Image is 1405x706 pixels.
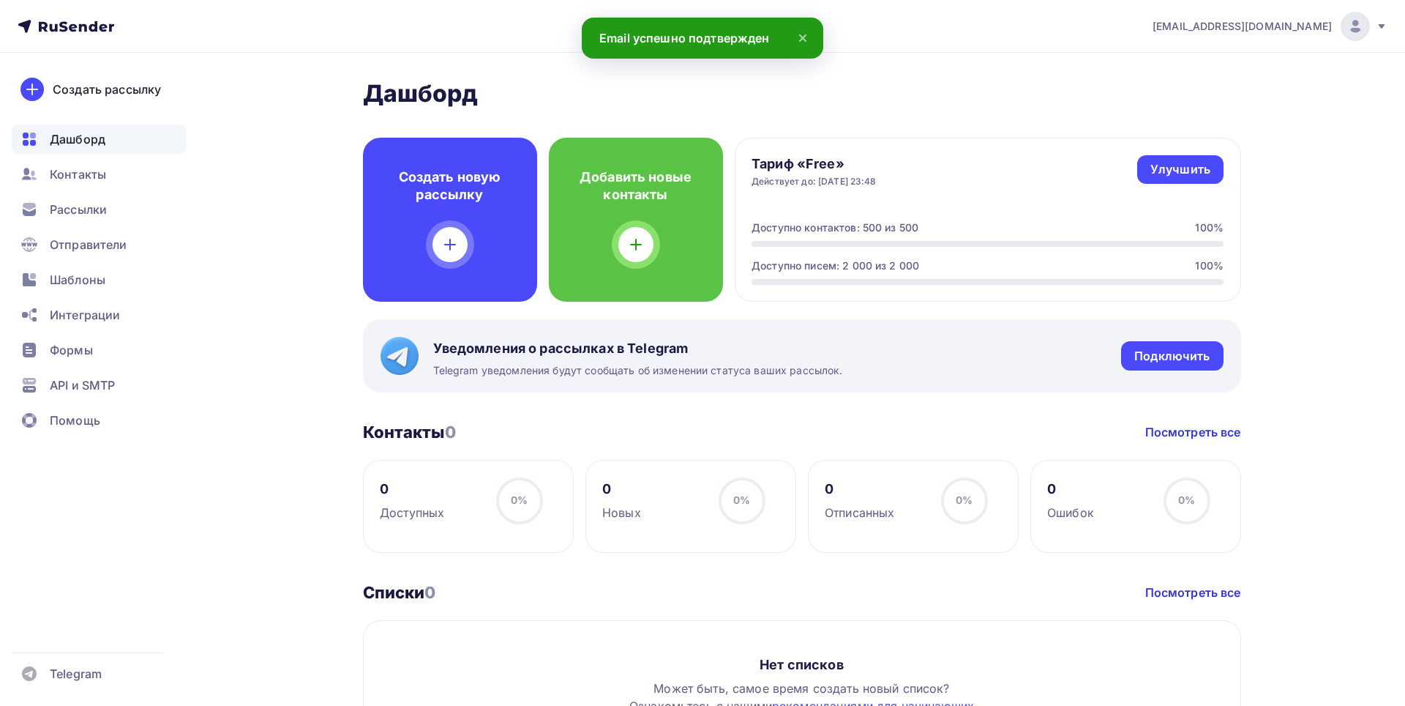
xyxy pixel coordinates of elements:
a: Посмотреть все [1145,584,1241,601]
span: Контакты [50,166,106,183]
div: Доступных [380,504,444,521]
span: Интеграции [50,306,120,324]
h3: Списки [363,582,436,603]
span: 0 [424,583,435,602]
div: Отписанных [825,504,894,521]
div: Нет списков [760,656,844,674]
h4: Создать новую рассылку [386,168,514,204]
span: Дашборд [50,130,105,148]
h2: Дашборд [363,79,1241,108]
a: [EMAIL_ADDRESS][DOMAIN_NAME] [1153,12,1387,41]
div: Доступно писем: 2 000 из 2 000 [752,259,919,273]
span: Помощь [50,412,100,429]
span: Telegram уведомления будут сообщать об изменении статуса ваших рассылок. [433,363,843,378]
a: Контакты [12,160,186,189]
h3: Контакты [363,422,456,442]
div: Доступно контактов: 500 из 500 [752,220,918,235]
div: 100% [1195,259,1224,273]
div: Новых [602,504,641,521]
span: Формы [50,341,93,359]
span: [EMAIL_ADDRESS][DOMAIN_NAME] [1153,19,1332,34]
div: 0 [380,480,444,498]
div: Создать рассылку [53,81,161,98]
a: Шаблоны [12,265,186,294]
div: 0 [602,480,641,498]
span: Шаблоны [50,271,105,289]
span: 0 [445,423,456,442]
h4: Добавить новые контакты [572,168,700,204]
a: Формы [12,335,186,365]
span: 0% [956,494,973,506]
div: 0 [1047,480,1094,498]
span: Уведомления о рассылках в Telegram [433,340,843,357]
span: Отправители [50,236,127,253]
span: 0% [733,494,750,506]
div: 0 [825,480,894,498]
a: Посмотреть все [1145,423,1241,441]
a: Отправители [12,230,186,259]
span: 0% [1178,494,1195,506]
h4: Тариф «Free» [752,155,877,173]
div: Ошибок [1047,504,1094,521]
div: Действует до: [DATE] 23:48 [752,176,877,187]
div: 100% [1195,220,1224,235]
a: Рассылки [12,195,186,224]
span: 0% [511,494,528,506]
div: Подключить [1134,348,1210,365]
div: Улучшить [1150,161,1210,178]
span: Рассылки [50,201,107,218]
span: API и SMTP [50,376,115,394]
span: Telegram [50,665,102,683]
a: Дашборд [12,125,186,154]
